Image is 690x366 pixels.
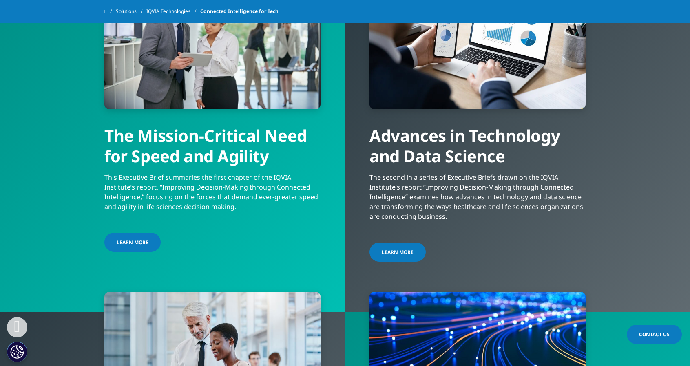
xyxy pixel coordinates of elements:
[104,109,321,166] div: The Mission-Critical Need for Speed and Agility
[382,249,414,256] span: LEARN MORE
[369,172,586,226] p: The second in a series of Executive Briefs drawn on the IQVIA Institute’s report “Improving Decis...
[7,342,27,362] button: Cookies Settings
[104,172,321,216] p: This Executive Brief summaries the first chapter of the IQVIA Institute’s report, “Improving Deci...
[116,4,146,19] a: Solutions
[369,109,586,166] div: Advances in Technology and Data Science
[639,331,670,338] span: Contact Us
[104,233,161,252] a: LEARN MORE
[627,325,682,344] a: Contact Us
[200,4,279,19] span: Connected Intelligence for Tech
[117,239,148,246] span: LEARN MORE
[369,243,426,262] a: LEARN MORE
[146,4,200,19] a: IQVIA Technologies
